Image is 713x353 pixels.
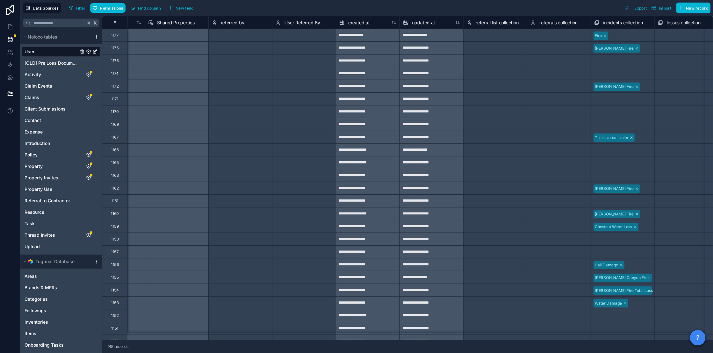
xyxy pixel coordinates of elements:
div: 1150 [111,339,119,344]
span: User [25,48,34,55]
div: Thread Invites [22,230,100,240]
div: 1155 [111,275,119,280]
button: Airtable LogoTugboat Database [22,257,91,266]
div: This is a real claim [595,135,628,140]
div: 1161 [112,198,119,204]
div: Fire [595,33,602,39]
div: Onboarding Tasks [22,340,100,350]
div: User [22,47,100,57]
div: 1162 [111,186,119,191]
div: Referral to Contractor [22,196,100,206]
div: 1157 [111,249,119,255]
span: updated at [412,19,435,26]
span: Referral to Contractor [25,198,70,204]
span: Claim Events [25,83,52,89]
div: Upload [22,241,100,252]
div: 1156 [111,262,119,267]
div: 1170 [111,109,119,114]
div: 1169 [111,122,119,127]
span: Filter [76,6,86,11]
div: 1159 [111,224,119,229]
div: 1151 [112,326,119,331]
div: Policy [22,150,100,160]
div: Brands & MFRs [22,283,100,293]
span: Expense [25,129,43,135]
div: Followups [22,306,100,316]
span: Resource [25,209,44,215]
div: Contact [22,115,100,126]
div: [PERSON_NAME] Fire [595,186,634,191]
span: Data Sources [33,6,59,11]
div: 1172 [111,84,119,89]
span: New field [176,6,194,11]
div: Categories [22,294,100,304]
div: Items [22,328,100,339]
span: referral list collection [476,19,519,26]
div: Task [22,219,100,229]
button: Find column [128,3,163,13]
button: Permissions [90,3,125,13]
div: Property Use [22,184,100,194]
span: Import [659,6,671,11]
button: Filter [66,3,88,13]
div: 1163 [111,173,119,178]
span: referred by [221,19,244,26]
span: [OLD] Pre Loss Documentation [25,60,78,66]
span: Inventories [25,319,48,325]
div: 1152 [111,313,119,318]
span: Client Submissions [25,106,66,112]
span: losses collection [667,19,701,26]
span: Categories [25,296,48,302]
span: 915 records [107,344,128,349]
span: Property Invites [25,175,58,181]
div: 1171 [112,97,119,102]
span: referrals collection [539,19,578,26]
button: Import [649,3,673,13]
div: Areas [22,271,100,281]
span: Shared Properties [157,19,195,26]
span: Task [25,220,35,227]
span: Claims [25,94,39,101]
a: Permissions [90,3,128,13]
div: Chestnut Water Loss [595,224,632,230]
span: Followups [25,307,46,314]
span: Onboarding Tasks [25,342,64,348]
span: Upload [25,243,40,250]
span: User Referred By [284,19,320,26]
button: ? [690,330,705,345]
div: 1167 [111,135,119,140]
div: Activity [22,69,100,80]
img: Airtable Logo [28,259,33,264]
div: 1158 [111,237,119,242]
span: Introduction [25,140,50,147]
div: Claims [22,92,100,103]
div: Water Damage [595,300,622,306]
div: scrollable content [20,30,102,353]
span: Tugboat Database [35,258,75,265]
div: 1175 [111,58,119,63]
span: Property [25,163,43,169]
div: Resource [22,207,100,217]
button: Data Sources [23,3,61,13]
div: Claim Events [22,81,100,91]
button: New record [676,3,710,13]
span: Property Use [25,186,52,192]
span: Contact [25,117,41,124]
span: Items [25,330,36,337]
div: 1177 [111,33,119,38]
button: New field [166,3,196,13]
div: Client Submissions [22,104,100,114]
div: 1154 [111,288,119,293]
span: Areas [25,273,37,279]
div: Expense [22,127,100,137]
span: Export [634,6,647,11]
div: [OLD] Pre Loss Documentation [22,58,100,68]
span: Brands & MFRs [25,285,57,291]
div: 1176 [111,46,119,51]
div: 1160 [111,211,119,216]
div: Property Invites [22,173,100,183]
div: 1165 [111,160,119,165]
span: New record [686,6,708,11]
div: # [107,20,123,25]
span: Permissions [100,6,123,11]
